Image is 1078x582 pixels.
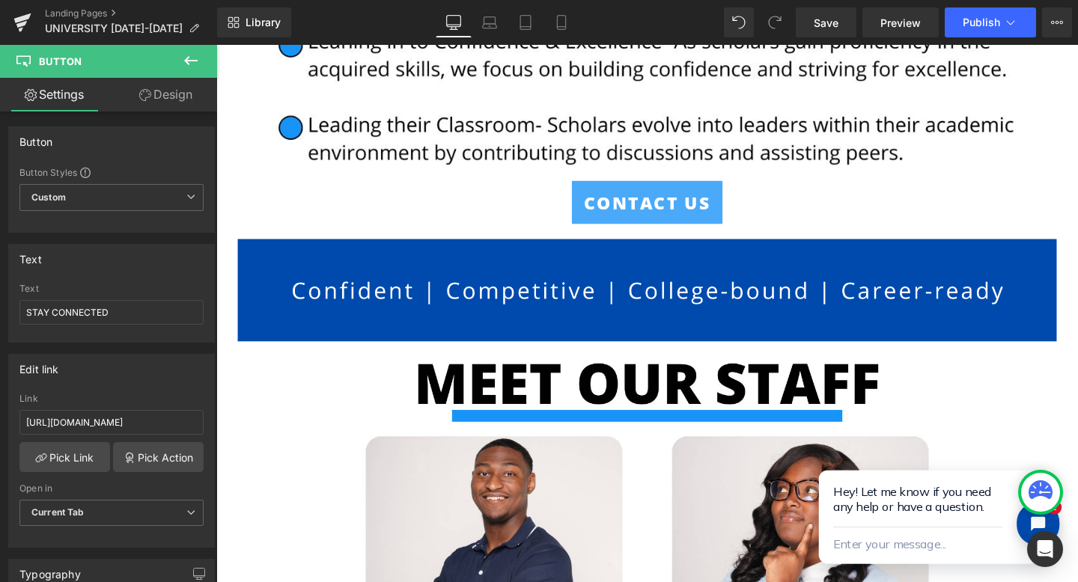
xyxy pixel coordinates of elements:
div: Open in [19,483,204,494]
span: Save [814,15,838,31]
a: Preview [862,7,939,37]
span: Preview [880,15,921,31]
a: Design [112,78,220,111]
a: Pick Action [113,442,204,472]
button: Redo [760,7,790,37]
span: CONTACT US [386,150,520,182]
span: Publish [963,16,1000,28]
div: Typography [19,560,81,581]
div: Link [19,393,204,404]
span: UNIVERSITY [DATE]-[DATE] [45,22,183,34]
b: Current Tab [31,506,85,518]
button: More [1042,7,1072,37]
a: New Library [217,7,291,37]
div: Text [19,245,42,266]
input: https://your-shop.myshopify.com [19,410,204,435]
div: Button [19,127,52,148]
a: Desktop [436,7,472,37]
iframe: Tidio Chat [618,384,906,565]
span: Library [246,16,281,29]
b: Custom [31,192,66,204]
div: Open Intercom Messenger [1027,531,1063,567]
div: Edit link [19,355,59,376]
a: Tablet [508,7,543,37]
a: Pick Link [19,442,110,472]
div: Button Styles [19,166,204,178]
a: CONTACT US [374,143,532,189]
span: Button [39,55,82,67]
a: Laptop [472,7,508,37]
button: Publish [945,7,1036,37]
div: Text [19,284,204,294]
a: Mobile [543,7,579,37]
a: Landing Pages [45,7,217,19]
button: Undo [724,7,754,37]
